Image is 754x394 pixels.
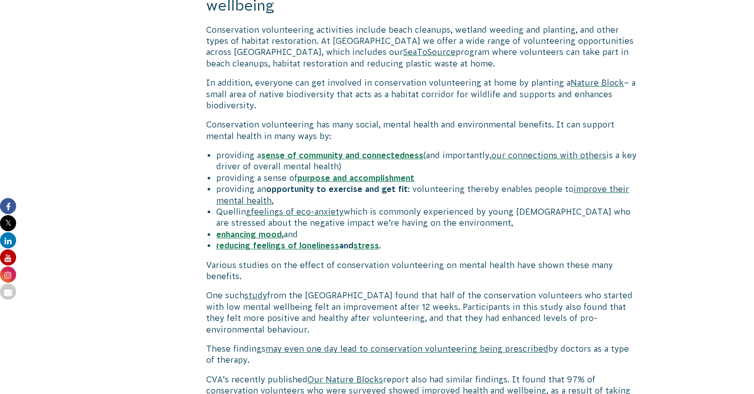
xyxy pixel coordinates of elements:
span: , [272,196,274,205]
a: sense of community and connectedness [261,151,423,160]
b: and [339,241,353,250]
span: Quelling [216,207,251,216]
a: Our Nature Blocks [307,375,383,384]
span: In addition, everyone can get involved in conservation volunteering at home by planting a [206,78,571,87]
span: Various studies on the effect of conservation volunteering on mental health have shown these many... [206,260,613,281]
span: One such [206,291,244,300]
span: providing an [216,184,266,193]
a: improve their mental health [216,184,629,205]
span: These findings [206,344,266,353]
a: purpose and accomplishment [297,173,414,182]
span: which is commonly experienced by young [DEMOGRAPHIC_DATA] who are stressed about the negative imp... [216,207,631,227]
span: Conservation volunteering activities include beach cleanups, wetland weeding and planting, and ot... [206,25,634,57]
span: : volunteering thereby enables people to [408,184,574,193]
a: feelings of eco-anxiety [251,207,344,216]
span: program where volunteers can take part in beach cleanups, habitat restoration and reducing plasti... [206,47,629,68]
span: – a small area of native biodiversity that acts as a habitat corridor for wildlife and supports a... [206,78,636,110]
a: reducing feelings of loneliness [216,241,339,250]
a: study [244,291,267,300]
span: providing a [216,151,261,160]
span: from the [GEOGRAPHIC_DATA] found that half of the conservation volunteers who started with low me... [206,291,633,334]
a: SeaToSource [403,47,456,56]
b: opportunity to exercise and get fit [266,184,408,193]
a: enhancing mood [216,230,282,239]
a: our connections with others [491,151,606,160]
a: may even one day lead to conservation volunteering being prescribed [266,344,548,353]
span: Conservation volunteering has many social, mental health and environmental benefits. It can suppo... [206,120,614,140]
a: stress [353,241,379,250]
b: , [282,230,284,239]
span: providing a sense of [216,173,297,182]
a: Nature Block [571,78,624,87]
span: (and importantly, [423,151,491,160]
span: . [379,241,381,250]
span: and [284,230,298,239]
span: CVA’s recently published [206,375,307,384]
